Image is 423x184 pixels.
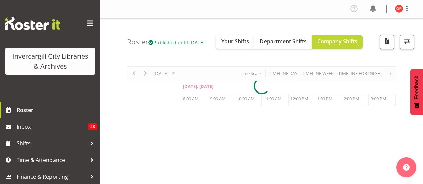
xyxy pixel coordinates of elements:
[5,17,60,30] img: Rosterit website logo
[17,122,88,132] span: Inbox
[127,38,205,46] h4: Roster
[148,39,205,46] span: Published until [DATE]
[221,38,249,45] span: Your Shifts
[17,172,87,182] span: Finance & Reporting
[410,69,423,115] button: Feedback - Show survey
[254,35,312,49] button: Department Shifts
[88,123,97,130] span: 28
[216,35,254,49] button: Your Shifts
[12,51,89,71] div: Invercargill City Libraries & Archives
[403,164,410,171] img: help-xxl-2.png
[317,38,357,45] span: Company Shifts
[17,155,87,165] span: Time & Attendance
[260,38,307,45] span: Department Shifts
[414,76,420,99] span: Feedback
[312,35,363,49] button: Company Shifts
[17,138,87,148] span: Shifts
[17,105,97,115] span: Roster
[395,5,403,13] img: oshadha-perera11685.jpg
[380,35,394,49] button: Download a PDF of the roster for the current day
[400,35,414,49] button: Filter Shifts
